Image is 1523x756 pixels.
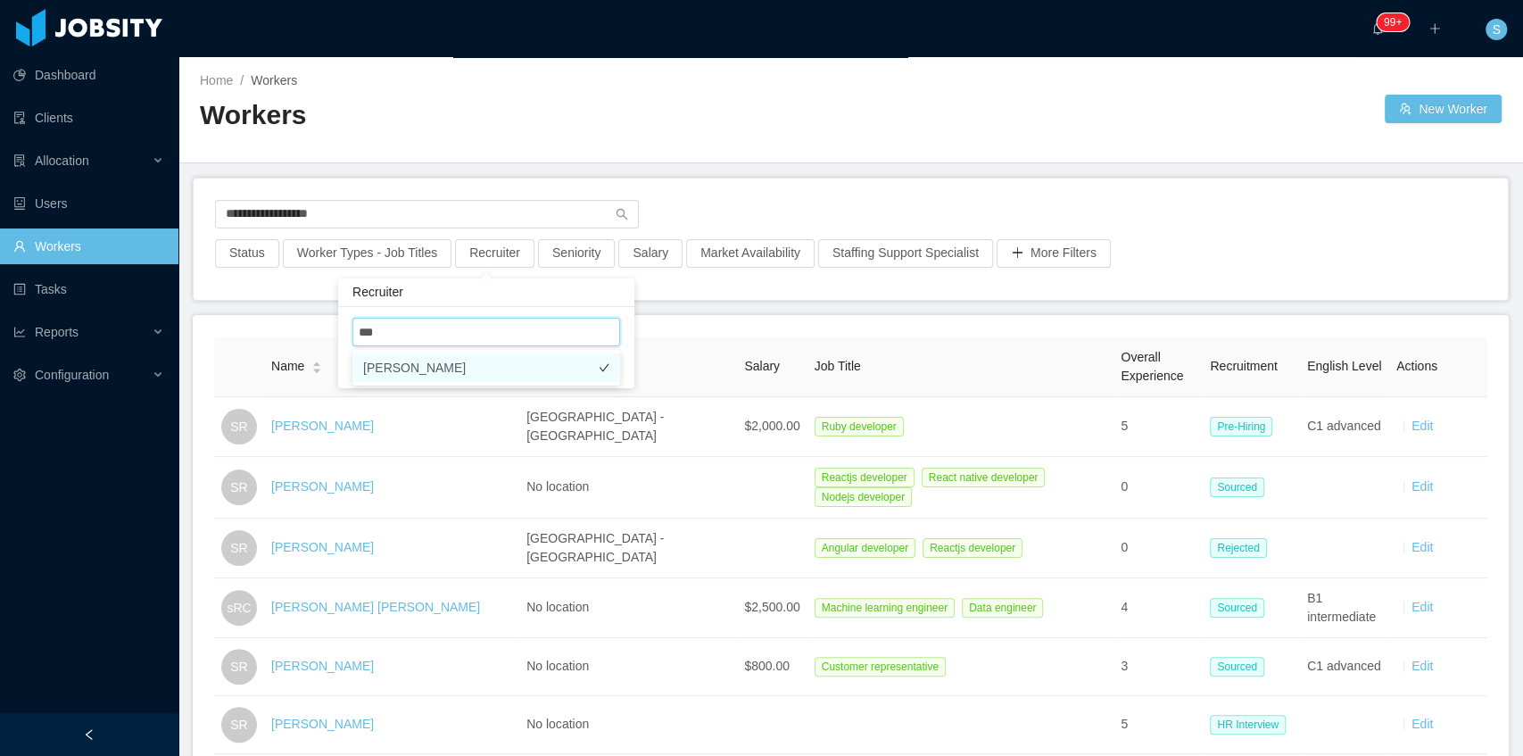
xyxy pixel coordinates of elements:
td: C1 advanced [1300,638,1389,696]
a: Edit [1411,479,1433,494]
span: / [240,73,244,87]
span: Reactjs developer [923,538,1022,558]
i: icon: solution [13,154,26,167]
a: Edit [1411,659,1433,673]
a: [PERSON_NAME] [271,419,374,433]
i: icon: search [616,208,628,220]
a: HR Interview [1210,717,1293,731]
td: No location [519,578,737,638]
i: icon: line-chart [13,326,26,338]
span: Customer representative [815,657,946,677]
a: icon: profileTasks [13,271,164,307]
span: React native developer [922,468,1046,487]
span: Salary [744,359,780,373]
button: icon: usergroup-addNew Worker [1385,95,1502,123]
td: No location [519,457,737,519]
td: No location [519,638,737,696]
a: Edit [1411,419,1433,433]
a: Pre-Hiring [1210,419,1279,433]
span: SR [230,530,247,566]
button: Worker Types - Job Titles [283,239,451,268]
span: SR [230,469,247,505]
span: SR [230,649,247,685]
a: Edit [1411,717,1433,731]
div: Sort [311,359,322,371]
td: 0 [1113,457,1203,519]
span: Reports [35,325,79,339]
button: icon: plusMore Filters [997,239,1111,268]
span: S [1492,19,1500,40]
span: Reactjs developer [815,468,915,487]
a: Sourced [1210,600,1271,614]
span: Sourced [1210,598,1264,618]
span: $800.00 [744,659,790,673]
td: B1 intermediate [1300,578,1389,638]
span: Data engineer [962,598,1043,618]
a: Home [200,73,233,87]
li: [PERSON_NAME] [352,353,620,382]
button: Salary [618,239,683,268]
span: HR Interview [1210,715,1286,735]
button: Status [215,239,279,268]
a: icon: robotUsers [13,186,164,221]
i: icon: caret-up [312,360,322,365]
i: icon: caret-down [312,366,322,371]
td: C1 advanced [1300,397,1389,457]
span: Overall Experience [1121,350,1183,383]
a: Sourced [1210,479,1271,494]
td: [GEOGRAPHIC_DATA] - [GEOGRAPHIC_DATA] [519,397,737,457]
span: Angular developer [815,538,915,558]
i: icon: setting [13,369,26,381]
td: No location [519,696,737,754]
span: sRC [227,590,251,626]
h2: Workers [200,97,851,134]
span: Name [271,357,304,376]
span: Allocation [35,154,89,168]
span: Job Title [815,359,861,373]
span: Workers [251,73,297,87]
span: SR [230,409,247,444]
a: [PERSON_NAME] [271,659,374,673]
span: Rejected [1210,538,1266,558]
td: 5 [1113,397,1203,457]
span: Pre-Hiring [1210,417,1272,436]
span: English Level [1307,359,1381,373]
a: [PERSON_NAME] [271,479,374,494]
span: SR [230,707,247,743]
span: Sourced [1210,478,1264,497]
span: Nodejs developer [815,487,912,507]
i: icon: check [599,362,609,373]
button: Recruiter [455,239,534,268]
a: Sourced [1210,659,1271,673]
td: 5 [1113,696,1203,754]
a: [PERSON_NAME] [271,717,374,731]
i: icon: bell [1371,22,1384,35]
button: Market Availability [686,239,815,268]
span: Recruitment [1210,359,1277,373]
span: Actions [1396,359,1437,373]
span: Configuration [35,368,109,382]
span: Sourced [1210,657,1264,677]
td: [GEOGRAPHIC_DATA] - [GEOGRAPHIC_DATA] [519,519,737,578]
span: Ruby developer [815,417,904,436]
sup: 1216 [1377,13,1409,31]
div: Recruiter [338,278,634,307]
a: icon: userWorkers [13,228,164,264]
a: [PERSON_NAME] [PERSON_NAME] [271,600,480,614]
td: 0 [1113,519,1203,578]
a: icon: auditClients [13,100,164,136]
button: Seniority [538,239,615,268]
button: Staffing Support Specialist [818,239,993,268]
a: Edit [1411,600,1433,614]
span: Machine learning engineer [815,598,955,618]
span: $2,000.00 [744,419,799,433]
span: $2,500.00 [744,600,799,614]
a: Rejected [1210,540,1273,554]
i: icon: plus [1428,22,1441,35]
td: 3 [1113,638,1203,696]
a: icon: pie-chartDashboard [13,57,164,93]
a: Edit [1411,540,1433,554]
td: 4 [1113,578,1203,638]
a: [PERSON_NAME] [271,540,374,554]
